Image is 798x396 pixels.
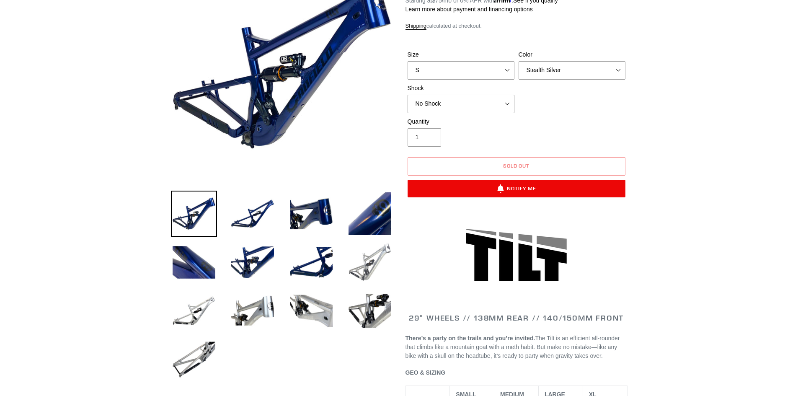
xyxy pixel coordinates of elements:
[408,84,514,93] label: Shock
[405,335,535,342] b: There’s a party on the trails and you’re invited.
[288,191,334,237] img: Load image into Gallery viewer, TILT - Frameset
[288,239,334,285] img: Load image into Gallery viewer, TILT - Frameset
[230,239,276,285] img: Load image into Gallery viewer, TILT - Frameset
[408,157,625,176] button: Sold out
[405,369,446,376] span: GEO & SIZING
[230,191,276,237] img: Load image into Gallery viewer, TILT - Frameset
[405,22,628,30] div: calculated at checkout.
[519,50,625,59] label: Color
[347,239,393,285] img: Load image into Gallery viewer, TILT - Frameset
[171,191,217,237] img: Load image into Gallery viewer, TILT - Frameset
[230,288,276,334] img: Load image into Gallery viewer, TILT - Frameset
[503,163,530,169] span: Sold out
[408,117,514,126] label: Quantity
[405,335,620,359] span: The Tilt is an efficient all-rounder that climbs like a mountain goat with a meth habit. But make...
[347,191,393,237] img: Load image into Gallery viewer, TILT - Frameset
[171,336,217,383] img: Load image into Gallery viewer, TILT - Frameset
[405,23,427,30] a: Shipping
[409,313,624,323] span: 29" WHEELS // 138mm REAR // 140/150mm FRONT
[408,50,514,59] label: Size
[288,288,334,334] img: Load image into Gallery viewer, TILT - Frameset
[408,180,625,197] button: Notify Me
[405,6,533,13] a: Learn more about payment and financing options
[171,288,217,334] img: Load image into Gallery viewer, TILT - Frameset
[171,239,217,285] img: Load image into Gallery viewer, TILT - Frameset
[347,288,393,334] img: Load image into Gallery viewer, TILT - Frameset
